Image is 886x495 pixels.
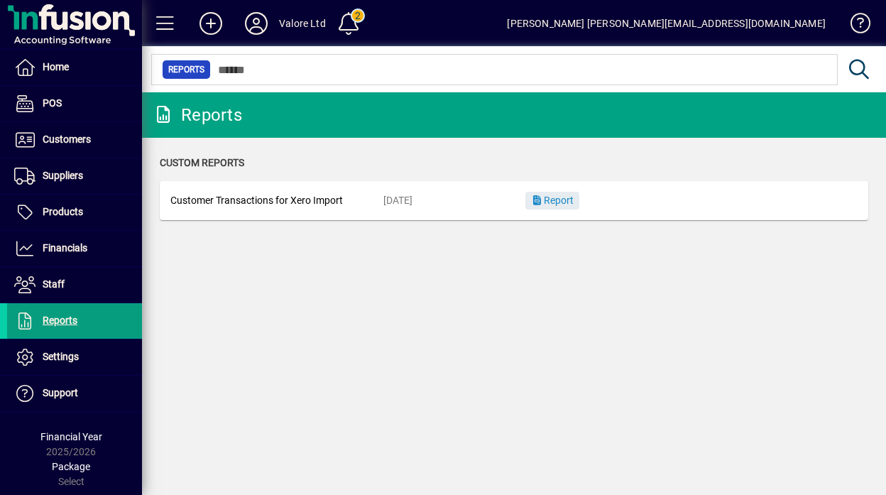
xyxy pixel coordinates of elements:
[7,86,142,121] a: POS
[840,3,868,49] a: Knowledge Base
[43,97,62,109] span: POS
[170,193,383,208] div: Customer Transactions for Xero Import
[7,122,142,158] a: Customers
[234,11,279,36] button: Profile
[43,242,87,254] span: Financials
[43,206,83,217] span: Products
[279,12,326,35] div: Valore Ltd
[7,339,142,375] a: Settings
[7,195,142,230] a: Products
[160,157,244,168] span: Custom Reports
[168,62,204,77] span: Reports
[531,195,574,206] span: Report
[525,192,579,210] button: Report
[43,61,69,72] span: Home
[7,376,142,411] a: Support
[40,431,102,442] span: Financial Year
[43,387,78,398] span: Support
[7,158,142,194] a: Suppliers
[7,231,142,266] a: Financials
[153,104,242,126] div: Reports
[43,315,77,326] span: Reports
[188,11,234,36] button: Add
[507,12,826,35] div: [PERSON_NAME] [PERSON_NAME][EMAIL_ADDRESS][DOMAIN_NAME]
[43,170,83,181] span: Suppliers
[383,193,525,208] div: [DATE]
[43,134,91,145] span: Customers
[43,351,79,362] span: Settings
[7,267,142,303] a: Staff
[43,278,65,290] span: Staff
[52,461,90,472] span: Package
[7,50,142,85] a: Home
